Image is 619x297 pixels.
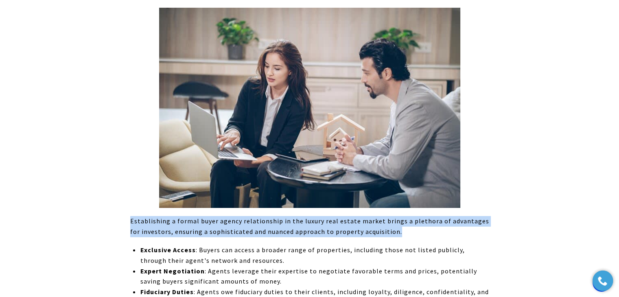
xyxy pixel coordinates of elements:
strong: Expert Negotiation [140,267,204,275]
img: A woman and a man are discussing over a laptop at a table, with a small model house and notebooks... [159,8,460,208]
span: Establishing a formal buyer agency relationship in the luxury real estate market brings a plethor... [130,217,489,236]
strong: Exclusive Access [140,246,195,254]
span: : Buyers can access a broader range of properties, including those not listed publicly, through t... [140,246,464,264]
strong: Fiduciary Duties [140,288,193,296]
span: : Agents leverage their expertise to negotiate favorable terms and prices, potentially saving buy... [140,267,477,286]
